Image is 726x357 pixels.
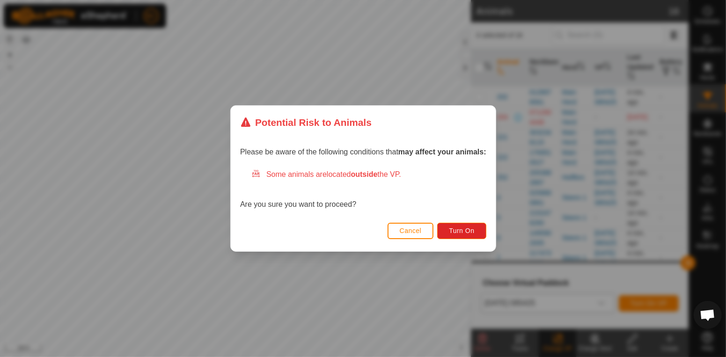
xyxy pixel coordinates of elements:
button: Turn On [437,223,486,239]
div: Some animals are [251,169,486,180]
button: Cancel [387,223,433,239]
div: Potential Risk to Animals [240,115,372,130]
div: Are you sure you want to proceed? [240,169,486,210]
span: Please be aware of the following conditions that [240,148,486,156]
strong: outside [351,170,377,178]
span: Turn On [449,227,474,234]
strong: may affect your animals: [398,148,486,156]
span: located the VP. [327,170,401,178]
span: Cancel [399,227,421,234]
div: Open chat [694,301,722,329]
